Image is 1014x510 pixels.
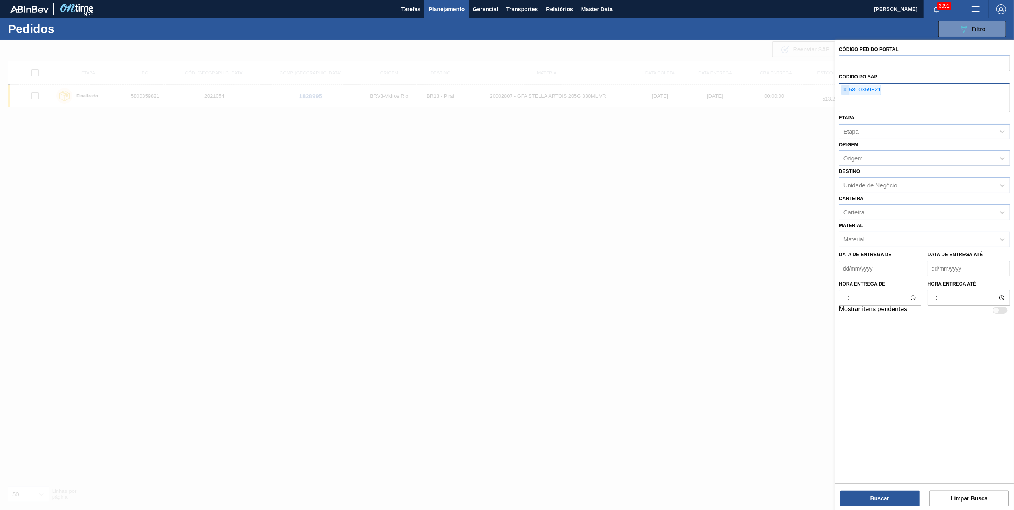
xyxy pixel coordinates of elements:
[924,4,949,15] button: Notificações
[972,26,986,32] span: Filtro
[839,115,854,121] label: Etapa
[938,21,1006,37] button: Filtro
[839,47,899,52] label: Código Pedido Portal
[839,142,858,148] label: Origem
[928,261,1010,276] input: dd/mm/yyyy
[8,24,132,33] h1: Pedidos
[843,155,863,162] div: Origem
[839,261,921,276] input: dd/mm/yyyy
[839,169,860,174] label: Destino
[937,2,951,10] span: 3091
[581,4,613,14] span: Master Data
[841,85,881,95] div: 5800359821
[839,278,921,290] label: Hora entrega de
[928,278,1010,290] label: Hora entrega até
[839,252,892,257] label: Data de Entrega de
[843,236,864,243] div: Material
[843,209,864,216] div: Carteira
[841,85,849,95] span: ×
[928,252,983,257] label: Data de Entrega até
[839,306,907,315] label: Mostrar itens pendentes
[10,6,49,13] img: TNhmsLtSVTkK8tSr43FrP2fwEKptu5GPRR3wAAAABJRU5ErkJggg==
[839,223,863,228] label: Material
[971,4,981,14] img: userActions
[473,4,498,14] span: Gerencial
[839,74,878,80] label: Códido PO SAP
[506,4,538,14] span: Transportes
[843,182,897,189] div: Unidade de Negócio
[843,128,859,135] div: Etapa
[401,4,421,14] span: Tarefas
[996,4,1006,14] img: Logout
[839,196,864,201] label: Carteira
[428,4,465,14] span: Planejamento
[546,4,573,14] span: Relatórios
